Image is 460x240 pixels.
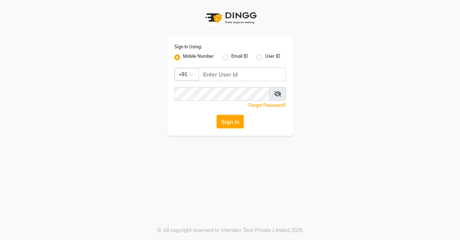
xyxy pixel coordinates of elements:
[231,53,248,62] label: Email ID
[201,7,259,29] img: logo1.svg
[265,53,280,62] label: User ID
[183,53,214,62] label: Mobile Number
[174,87,270,101] input: Username
[216,115,244,128] button: Sign In
[198,67,286,81] input: Username
[249,102,286,108] a: Forgot Password?
[174,44,202,50] label: Sign In Using:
